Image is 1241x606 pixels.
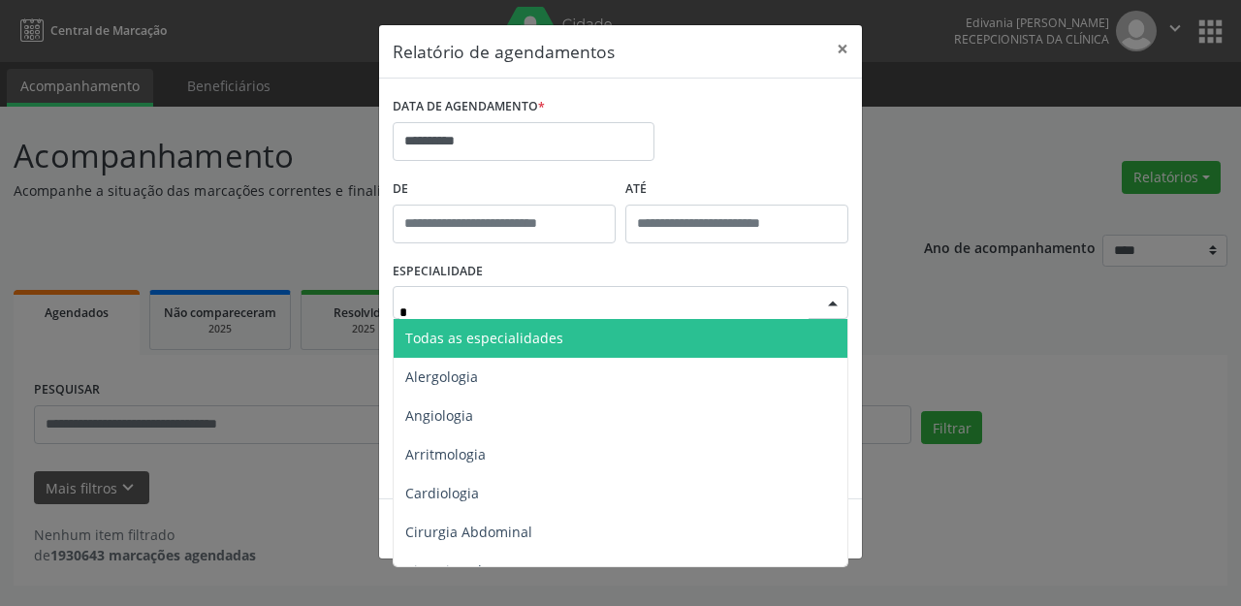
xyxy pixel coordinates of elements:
[405,561,576,580] span: Cirurgia Cabeça e Pescoço
[393,257,483,287] label: ESPECIALIDADE
[405,329,563,347] span: Todas as especialidades
[405,406,473,425] span: Angiologia
[393,39,615,64] h5: Relatório de agendamentos
[405,445,486,463] span: Arritmologia
[405,367,478,386] span: Alergologia
[405,484,479,502] span: Cardiologia
[823,25,862,73] button: Close
[625,175,848,205] label: ATÉ
[405,523,532,541] span: Cirurgia Abdominal
[393,175,616,205] label: De
[393,92,545,122] label: DATA DE AGENDAMENTO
